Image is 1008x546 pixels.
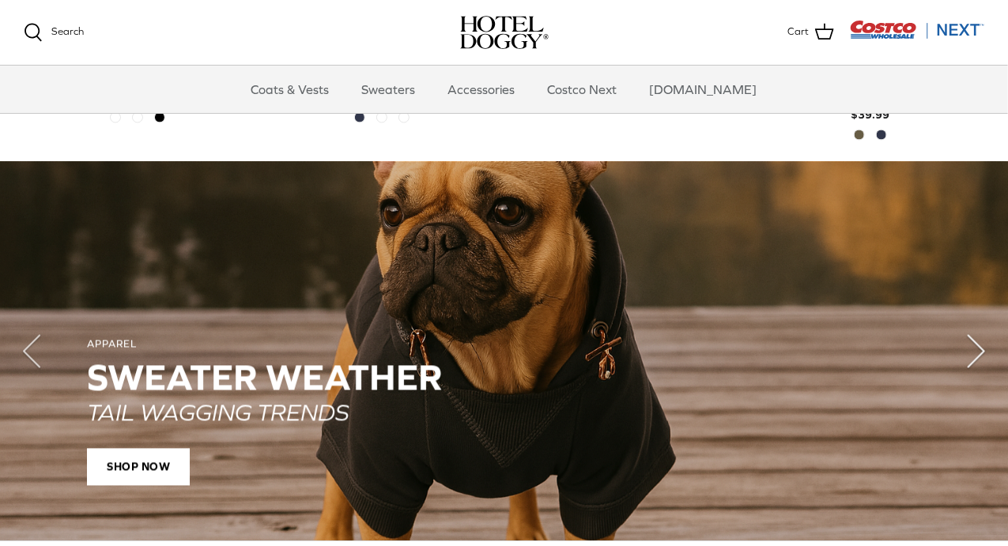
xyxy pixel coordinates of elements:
[460,16,549,49] a: hoteldoggy.com hoteldoggycom
[850,30,984,42] a: Visit Costco Next
[839,88,901,120] b: $39.99
[237,66,344,113] a: Coats & Vests
[636,66,772,113] a: [DOMAIN_NAME]
[460,16,549,49] img: hoteldoggycom
[87,358,922,398] h2: SWEATER WEATHER
[348,66,430,113] a: Sweaters
[87,399,349,426] em: TAIL WAGGING TRENDS
[87,338,922,352] div: APPAREL
[434,66,530,113] a: Accessories
[787,22,834,43] a: Cart
[850,20,984,40] img: Costco Next
[787,24,809,40] span: Cart
[24,23,84,42] a: Search
[945,320,1008,383] button: Next
[87,449,190,487] span: SHOP NOW
[51,25,84,37] span: Search
[534,66,632,113] a: Costco Next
